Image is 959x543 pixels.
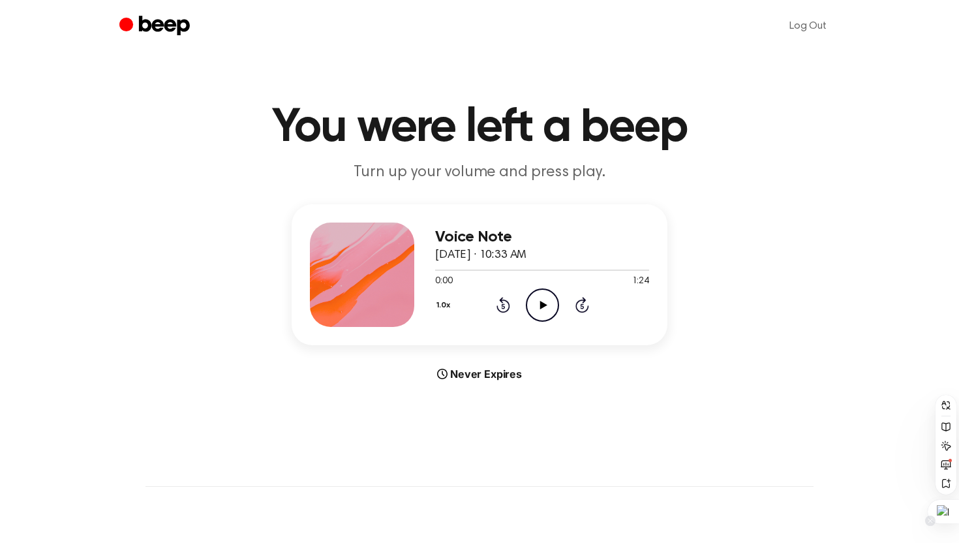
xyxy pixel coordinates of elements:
[435,294,455,317] button: 1.0x
[435,275,452,288] span: 0:00
[435,249,526,261] span: [DATE] · 10:33 AM
[145,104,814,151] h1: You were left a beep
[229,162,730,183] p: Turn up your volume and press play.
[119,14,193,39] a: Beep
[776,10,840,42] a: Log Out
[292,366,667,382] div: Never Expires
[435,228,649,246] h3: Voice Note
[632,275,649,288] span: 1:24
